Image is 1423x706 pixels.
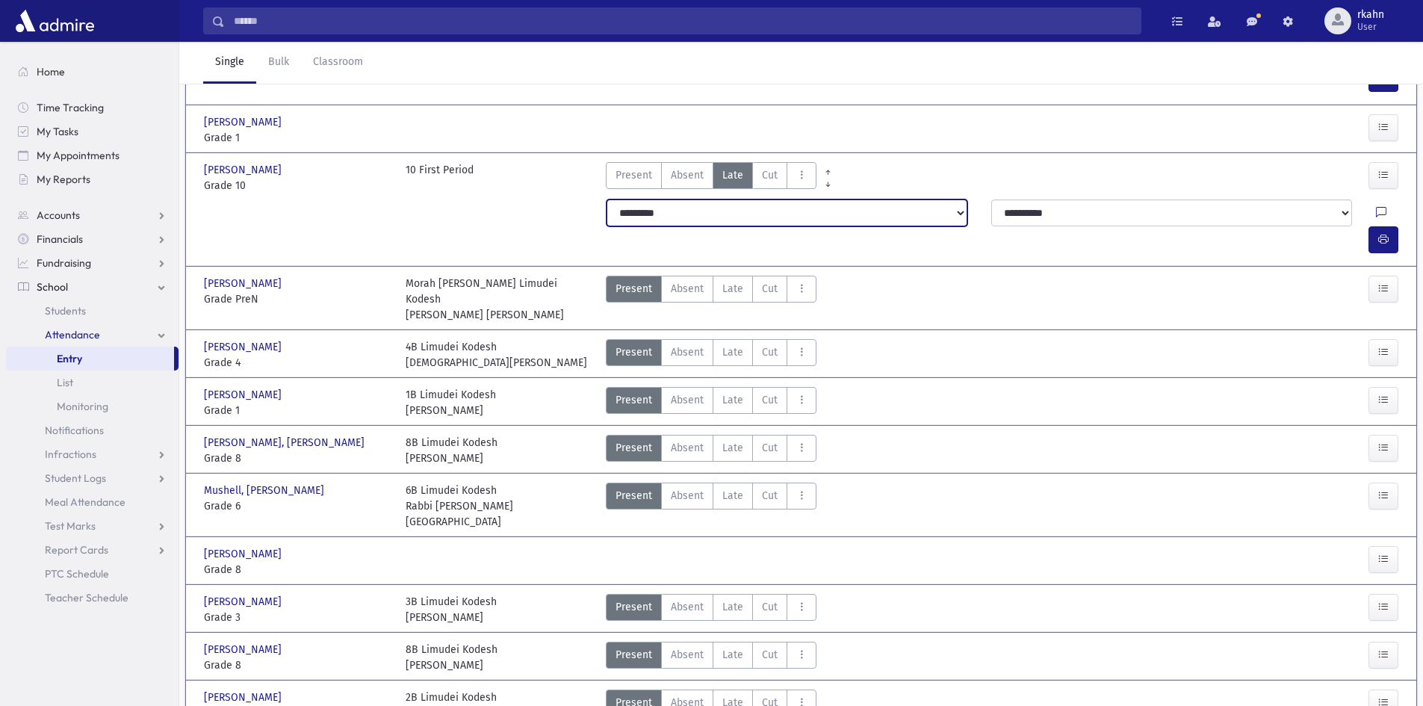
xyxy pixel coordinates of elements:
div: 8B Limudei Kodesh [PERSON_NAME] [406,435,497,466]
span: Late [722,488,743,504]
span: Grade 4 [204,355,391,371]
span: Grade 8 [204,657,391,673]
span: Grade 8 [204,562,391,578]
span: My Reports [37,173,90,186]
span: Late [722,281,743,297]
a: Infractions [6,442,179,466]
span: Cut [762,440,778,456]
span: Absent [671,167,704,183]
span: Grade 3 [204,610,391,625]
span: Late [722,599,743,615]
span: Grade 8 [204,450,391,466]
div: 8B Limudei Kodesh [PERSON_NAME] [406,642,497,673]
img: AdmirePro [12,6,98,36]
a: Fundraising [6,251,179,275]
span: Teacher Schedule [45,591,128,604]
span: Notifications [45,424,104,437]
span: My Appointments [37,149,120,162]
span: Present [616,599,652,615]
span: Late [722,167,743,183]
a: Students [6,299,179,323]
div: AttTypes [606,339,816,371]
a: Test Marks [6,514,179,538]
a: Attendance [6,323,179,347]
span: Absent [671,392,704,408]
span: Meal Attendance [45,495,125,509]
span: Present [616,167,652,183]
span: [PERSON_NAME], [PERSON_NAME] [204,435,368,450]
a: Notifications [6,418,179,442]
span: [PERSON_NAME] [204,642,285,657]
span: Present [616,488,652,504]
div: Morah [PERSON_NAME] Limudei Kodesh [PERSON_NAME] [PERSON_NAME] [406,276,592,323]
span: PTC Schedule [45,567,109,580]
a: Bulk [256,42,301,84]
div: 10 First Period [406,162,474,193]
span: Entry [57,352,82,365]
span: Absent [671,440,704,456]
input: Search [225,7,1141,34]
span: Late [722,344,743,360]
div: 4B Limudei Kodesh [DEMOGRAPHIC_DATA][PERSON_NAME] [406,339,587,371]
div: 6B Limudei Kodesh Rabbi [PERSON_NAME][GEOGRAPHIC_DATA] [406,483,592,530]
a: My Tasks [6,120,179,143]
a: Financials [6,227,179,251]
span: [PERSON_NAME] [204,114,285,130]
a: Report Cards [6,538,179,562]
a: Meal Attendance [6,490,179,514]
span: Home [37,65,65,78]
span: Financials [37,232,83,246]
span: [PERSON_NAME] [204,276,285,291]
div: AttTypes [606,483,816,530]
a: School [6,275,179,299]
span: Test Marks [45,519,96,533]
a: Monitoring [6,394,179,418]
span: Student Logs [45,471,106,485]
span: Absent [671,647,704,663]
span: Grade 1 [204,403,391,418]
div: AttTypes [606,387,816,418]
span: Students [45,304,86,318]
a: List [6,371,179,394]
a: Accounts [6,203,179,227]
a: Student Logs [6,466,179,490]
a: PTC Schedule [6,562,179,586]
span: Late [722,440,743,456]
span: Absent [671,599,704,615]
span: List [57,376,73,389]
span: [PERSON_NAME] [204,162,285,178]
span: Cut [762,281,778,297]
span: Fundraising [37,256,91,270]
span: Time Tracking [37,101,104,114]
span: Absent [671,344,704,360]
span: Present [616,392,652,408]
span: [PERSON_NAME] [204,546,285,562]
a: Single [203,42,256,84]
span: Attendance [45,328,100,341]
span: Cut [762,344,778,360]
a: Teacher Schedule [6,586,179,610]
a: My Reports [6,167,179,191]
span: Infractions [45,448,96,461]
span: User [1357,21,1384,33]
div: AttTypes [606,435,816,466]
span: [PERSON_NAME] [204,690,285,705]
span: Present [616,647,652,663]
span: My Tasks [37,125,78,138]
span: Accounts [37,208,80,222]
span: Grade PreN [204,291,391,307]
span: Grade 1 [204,130,391,146]
span: Present [616,344,652,360]
span: Absent [671,281,704,297]
span: Report Cards [45,543,108,557]
span: Present [616,281,652,297]
span: rkahn [1357,9,1384,21]
span: Cut [762,647,778,663]
span: [PERSON_NAME] [204,339,285,355]
span: Late [722,392,743,408]
span: Monitoring [57,400,108,413]
div: AttTypes [606,162,816,193]
span: Late [722,647,743,663]
span: School [37,280,68,294]
span: Cut [762,599,778,615]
